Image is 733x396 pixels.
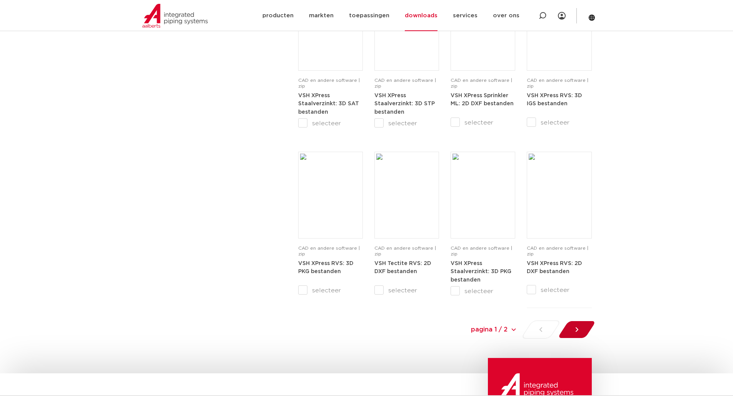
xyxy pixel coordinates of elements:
[298,78,360,88] span: CAD en andere software | zip
[527,260,582,275] a: VSH XPress RVS: 2D DXF bestanden
[300,154,361,237] img: Download-Placeholder-1.png
[527,118,591,127] label: selecteer
[374,246,436,256] span: CAD en andere software | zip
[376,154,437,237] img: Download-Placeholder-1.png
[298,246,360,256] span: CAD en andere software | zip
[527,246,588,256] span: CAD en andere software | zip
[451,93,514,107] a: VSH XPress Sprinkler ML: 2D DXF bestanden
[298,93,359,115] a: VSH XPress Staalverzinkt: 3D SAT bestanden
[527,285,591,295] label: selecteer
[451,246,512,256] span: CAD en andere software | zip
[298,119,363,128] label: selecteer
[374,260,431,275] a: VSH Tectite RVS: 2D DXF bestanden
[451,287,515,296] label: selecteer
[451,78,512,88] span: CAD en andere software | zip
[374,286,439,295] label: selecteer
[374,78,436,88] span: CAD en andere software | zip
[374,93,435,115] a: VSH XPress Staalverzinkt: 3D STP bestanden
[527,93,582,107] a: VSH XPress RVS: 3D IGS bestanden
[298,260,354,275] a: VSH XPress RVS: 3D PKG bestanden
[451,118,515,127] label: selecteer
[527,78,588,88] span: CAD en andere software | zip
[452,154,513,237] img: Download-Placeholder-1.png
[374,119,439,128] label: selecteer
[298,286,363,295] label: selecteer
[451,260,511,283] a: VSH XPress Staalverzinkt: 3D PKG bestanden
[529,154,589,237] img: Download-Placeholder-1.png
